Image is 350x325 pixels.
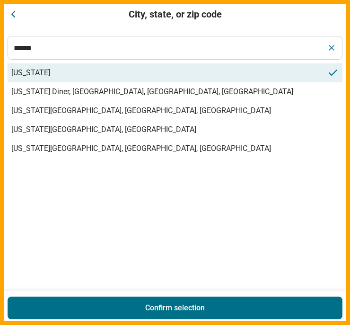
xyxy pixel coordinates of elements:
h3: City, state, or zip code [26,8,324,21]
span: [US_STATE][GEOGRAPHIC_DATA], [GEOGRAPHIC_DATA], [GEOGRAPHIC_DATA] [11,105,327,116]
span: [US_STATE] Diner, [GEOGRAPHIC_DATA], [GEOGRAPHIC_DATA], [GEOGRAPHIC_DATA] [11,86,327,97]
span: [US_STATE][GEOGRAPHIC_DATA], [GEOGRAPHIC_DATA] [11,124,327,135]
span: [US_STATE][GEOGRAPHIC_DATA], [GEOGRAPHIC_DATA], [GEOGRAPHIC_DATA] [11,143,327,154]
button: Close [8,8,19,21]
button: Clear [321,37,342,58]
span: Upgrade [4,11,28,18]
button: Confirm selection [8,297,342,319]
span: [US_STATE] [11,67,327,79]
